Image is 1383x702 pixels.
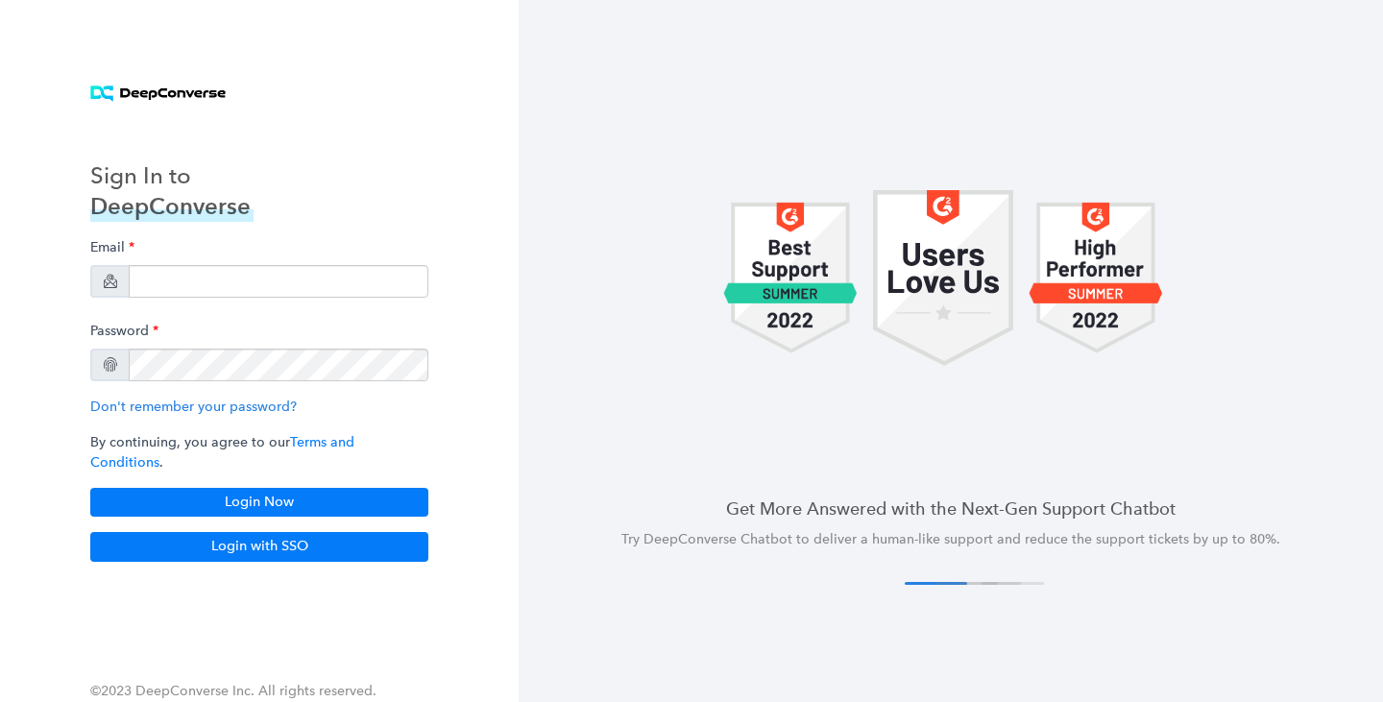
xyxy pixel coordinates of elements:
h3: Sign In to [90,160,254,191]
button: Login Now [90,488,428,517]
h4: Get More Answered with the Next-Gen Support Chatbot [565,496,1337,520]
span: ©2023 DeepConverse Inc. All rights reserved. [90,683,376,699]
button: 3 [958,582,1021,585]
button: 2 [935,582,998,585]
img: carousel 1 [1029,190,1164,366]
a: Don't remember your password? [90,399,297,415]
span: Try DeepConverse Chatbot to deliver a human-like support and reduce the support tickets by up to ... [621,531,1280,547]
img: carousel 1 [873,190,1012,366]
label: Password [90,313,158,349]
button: 4 [982,582,1044,585]
button: 1 [905,582,967,585]
img: carousel 1 [723,190,859,366]
button: Login with SSO [90,532,428,561]
p: By continuing, you agree to our . [90,432,428,472]
h3: DeepConverse [90,191,254,222]
label: Email [90,230,134,265]
img: horizontal logo [90,85,226,102]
